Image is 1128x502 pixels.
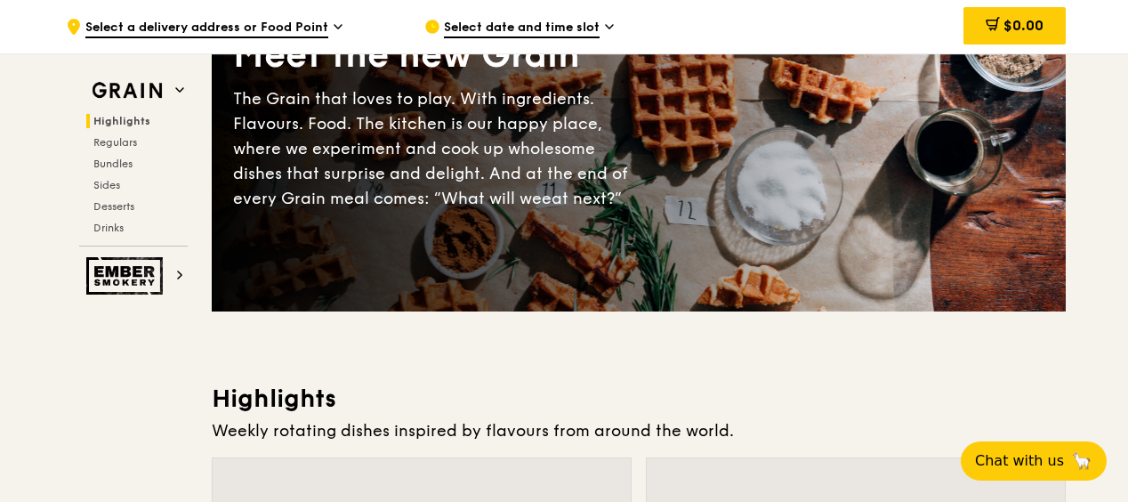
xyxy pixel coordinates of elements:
span: Sides [93,179,120,191]
span: eat next?” [542,189,622,208]
div: Meet the new Grain [233,31,639,79]
div: Weekly rotating dishes inspired by flavours from around the world. [212,418,1066,443]
span: Bundles [93,158,133,170]
h3: Highlights [212,383,1066,415]
span: Chat with us [975,450,1064,472]
span: Drinks [93,222,124,234]
span: Regulars [93,136,137,149]
span: $0.00 [1003,17,1043,34]
span: Highlights [93,115,150,127]
span: Select date and time slot [444,19,600,38]
img: Grain web logo [86,75,168,107]
span: Select a delivery address or Food Point [85,19,328,38]
button: Chat with us🦙 [961,441,1107,481]
div: The Grain that loves to play. With ingredients. Flavours. Food. The kitchen is our happy place, w... [233,86,639,211]
span: Desserts [93,200,134,213]
span: 🦙 [1071,450,1092,472]
img: Ember Smokery web logo [86,257,168,295]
